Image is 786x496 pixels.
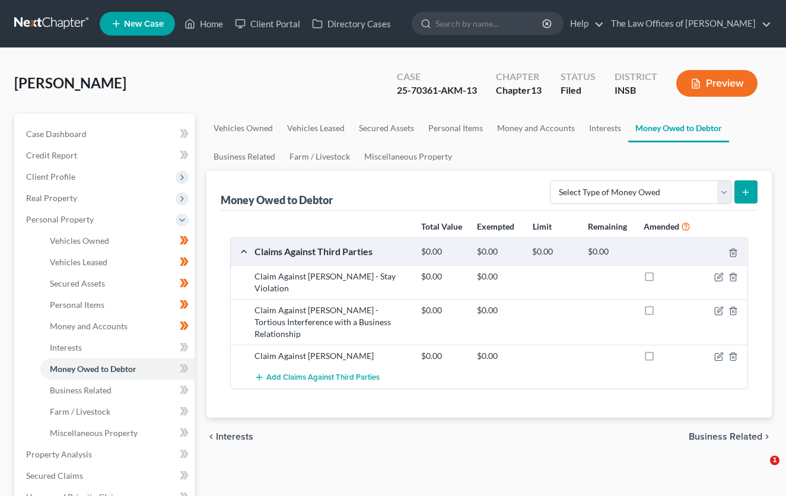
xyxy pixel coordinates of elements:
span: Miscellaneous Property [50,428,138,438]
div: District [615,70,657,84]
button: Business Related chevron_right [689,432,772,441]
a: The Law Offices of [PERSON_NAME] [605,13,771,34]
div: Case [397,70,477,84]
div: $0.00 [471,271,527,282]
div: 25-70361-AKM-13 [397,84,477,97]
span: Money and Accounts [50,321,128,331]
span: New Case [124,20,164,28]
a: Secured Claims [17,465,195,487]
a: Case Dashboard [17,123,195,145]
span: Secured Claims [26,470,83,481]
div: Claims Against Third Parties [249,245,415,257]
div: Status [561,70,596,84]
a: Property Analysis [17,444,195,465]
span: Client Profile [26,171,75,182]
div: $0.00 [471,304,527,316]
div: $0.00 [471,246,527,257]
strong: Limit [533,221,552,231]
a: Help [564,13,604,34]
i: chevron_right [762,432,772,441]
span: Money Owed to Debtor [50,364,136,374]
a: Money Owed to Debtor [628,114,729,142]
div: $0.00 [471,350,527,362]
strong: Amended [644,221,679,231]
span: Personal Items [50,300,104,310]
strong: Total Value [421,221,462,231]
span: Personal Property [26,214,94,224]
a: Interests [40,337,195,358]
span: Vehicles Owned [50,236,109,246]
div: Money Owed to Debtor [221,193,335,207]
span: [PERSON_NAME] [14,74,126,91]
a: Directory Cases [306,13,397,34]
a: Farm / Livestock [282,142,357,171]
span: Case Dashboard [26,129,87,139]
span: Business Related [50,385,112,395]
div: $0.00 [582,246,638,257]
a: Miscellaneous Property [40,422,195,444]
div: $0.00 [415,246,471,257]
div: Chapter [496,70,542,84]
a: Interests [582,114,628,142]
a: Secured Assets [352,114,421,142]
a: Vehicles Owned [40,230,195,252]
span: Add Claims Against Third Parties [266,373,380,383]
a: Vehicles Owned [206,114,280,142]
a: Business Related [40,380,195,401]
span: Interests [216,432,253,441]
span: Secured Assets [50,278,105,288]
a: Business Related [206,142,282,171]
a: Client Portal [229,13,306,34]
span: Vehicles Leased [50,257,107,267]
a: Home [179,13,229,34]
a: Vehicles Leased [40,252,195,273]
a: Money Owed to Debtor [40,358,195,380]
a: Personal Items [421,114,490,142]
div: INSB [615,84,657,97]
div: Claim Against [PERSON_NAME] [249,350,415,362]
div: Claim Against [PERSON_NAME] - Tortious Interference with a Business Relationship [249,304,415,340]
div: Filed [561,84,596,97]
a: Miscellaneous Property [357,142,459,171]
span: 13 [531,84,542,96]
strong: Exempted [477,221,514,231]
button: chevron_left Interests [206,432,253,441]
input: Search by name... [435,12,544,34]
a: Vehicles Leased [280,114,352,142]
div: Claim Against [PERSON_NAME] - Stay Violation [249,271,415,294]
strong: Remaining [588,221,627,231]
span: Interests [50,342,82,352]
span: Real Property [26,193,77,203]
button: Add Claims Against Third Parties [254,367,380,389]
div: $0.00 [415,350,471,362]
button: Preview [676,70,758,97]
div: $0.00 [415,304,471,316]
div: $0.00 [415,271,471,282]
a: Money and Accounts [40,316,195,337]
span: 1 [770,456,779,465]
i: chevron_left [206,432,216,441]
a: Secured Assets [40,273,195,294]
iframe: Intercom live chat [746,456,774,484]
a: Farm / Livestock [40,401,195,422]
a: Money and Accounts [490,114,582,142]
a: Personal Items [40,294,195,316]
a: Credit Report [17,145,195,166]
span: Business Related [689,432,762,441]
div: Chapter [496,84,542,97]
span: Credit Report [26,150,77,160]
span: Property Analysis [26,449,92,459]
div: $0.00 [526,246,582,257]
span: Farm / Livestock [50,406,110,416]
